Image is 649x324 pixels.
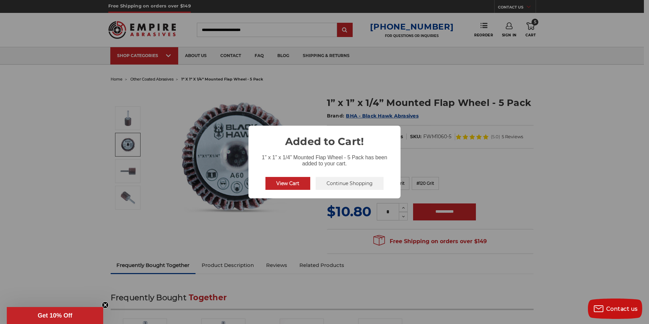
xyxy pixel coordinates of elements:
div: 1” x 1” x 1/4” Mounted Flap Wheel - 5 Pack has been added to your cart. [248,149,401,168]
button: Close teaser [102,302,109,308]
button: View Cart [265,177,310,190]
button: Continue Shopping [316,177,384,190]
h2: Added to Cart! [248,126,401,149]
span: Contact us [606,306,638,312]
span: Get 10% Off [38,312,72,319]
button: Contact us [588,299,642,319]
